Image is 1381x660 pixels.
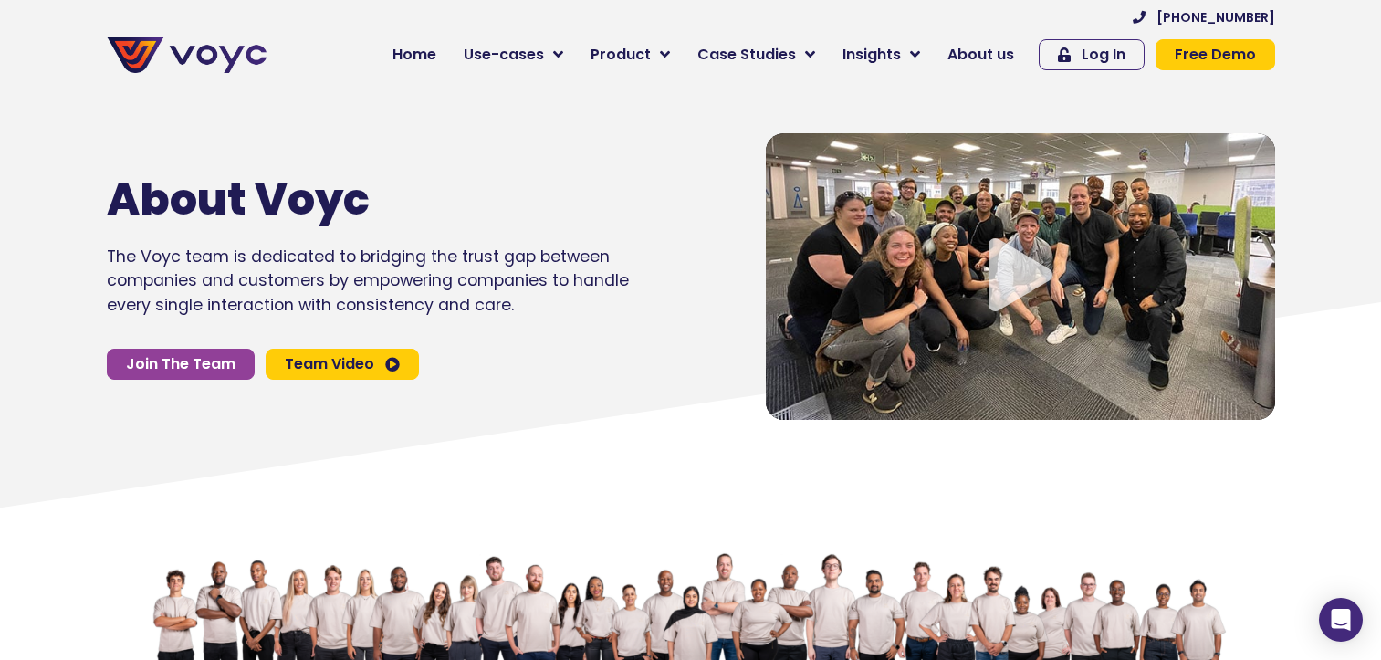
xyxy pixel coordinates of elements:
span: Home [392,44,436,66]
span: Use-cases [464,44,544,66]
a: Team Video [266,349,419,380]
a: [PHONE_NUMBER] [1133,11,1275,24]
div: Open Intercom Messenger [1319,598,1363,642]
span: [PHONE_NUMBER] [1156,11,1275,24]
a: Insights [829,37,934,73]
a: Free Demo [1156,39,1275,70]
a: Log In [1039,39,1145,70]
a: Case Studies [684,37,829,73]
img: voyc-full-logo [107,37,267,73]
a: About us [934,37,1028,73]
span: Product [591,44,651,66]
span: Team Video [285,357,374,372]
span: Join The Team [126,357,235,372]
span: Case Studies [697,44,796,66]
span: Insights [842,44,901,66]
div: Video play button [984,238,1057,314]
p: The Voyc team is dedicated to bridging the trust gap between companies and customers by empowerin... [107,245,629,317]
a: Use-cases [450,37,577,73]
a: Home [379,37,450,73]
span: Free Demo [1175,47,1256,62]
span: About us [947,44,1014,66]
a: Product [577,37,684,73]
span: Log In [1082,47,1125,62]
h1: About Voyc [107,173,574,226]
a: Join The Team [107,349,255,380]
